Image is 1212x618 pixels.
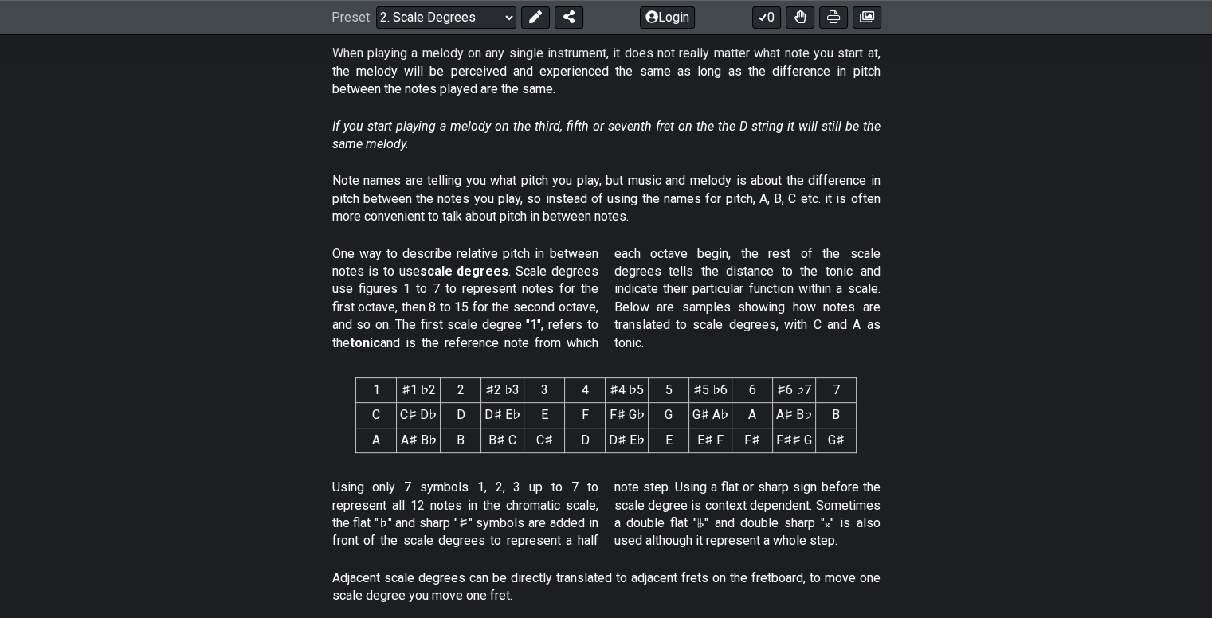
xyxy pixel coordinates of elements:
td: F♯ G♭ [606,403,649,428]
td: D♯ E♭ [481,403,524,428]
button: Login [640,6,695,29]
td: B [816,403,857,428]
strong: tonic [350,335,380,350]
td: B♯ C [481,428,524,452]
td: A [732,403,773,428]
td: G♯ [816,428,857,452]
p: One way to describe relative pitch in between notes is to use . Scale degrees use figures 1 to 7 ... [332,245,881,352]
td: F♯ [732,428,773,452]
td: D♯ E♭ [606,428,649,452]
th: ♯6 ♭7 [773,378,816,403]
button: 0 [752,6,781,29]
td: E [524,403,565,428]
select: Preset [376,6,516,29]
p: Note names are telling you what pitch you play, but music and melody is about the difference in p... [332,172,881,225]
button: Edit Preset [521,6,550,29]
button: Print [819,6,848,29]
button: Share Preset [555,6,583,29]
td: A [356,428,397,452]
td: E [649,428,689,452]
button: Create image [853,6,881,29]
td: D [441,403,481,428]
td: A♯ B♭ [397,428,441,452]
th: 6 [732,378,773,403]
td: B [441,428,481,452]
td: C♯ [524,428,565,452]
button: Toggle Dexterity for all fretkits [786,6,814,29]
th: 5 [649,378,689,403]
td: F [565,403,606,428]
td: C♯ D♭ [397,403,441,428]
td: C [356,403,397,428]
th: ♯5 ♭6 [689,378,732,403]
th: 3 [524,378,565,403]
p: Adjacent scale degrees can be directly translated to adjacent frets on the fretboard, to move one... [332,569,881,605]
p: Using only 7 symbols 1, 2, 3 up to 7 to represent all 12 notes in the chromatic scale, the flat "... [332,479,881,550]
td: D [565,428,606,452]
td: G [649,403,689,428]
td: G♯ A♭ [689,403,732,428]
th: 1 [356,378,397,403]
p: When playing a melody on any single instrument, it does not really matter what note you start at,... [332,45,881,98]
td: F♯♯ G [773,428,816,452]
th: ♯4 ♭5 [606,378,649,403]
th: 7 [816,378,857,403]
th: 2 [441,378,481,403]
th: ♯1 ♭2 [397,378,441,403]
span: Preset [331,10,370,25]
th: ♯2 ♭3 [481,378,524,403]
th: 4 [565,378,606,403]
td: A♯ B♭ [773,403,816,428]
strong: scale degrees [420,264,509,279]
td: E♯ F [689,428,732,452]
em: If you start playing a melody on the third, fifth or seventh fret on the the D string it will sti... [332,119,881,151]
